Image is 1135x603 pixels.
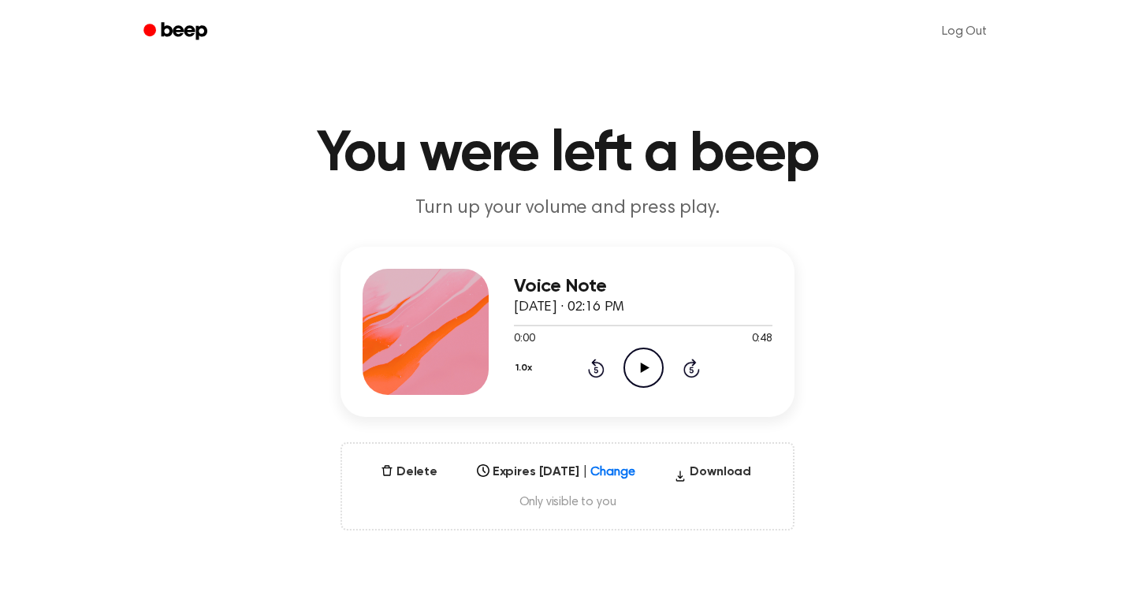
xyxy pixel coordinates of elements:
span: [DATE] · 02:16 PM [514,300,624,315]
span: 0:00 [514,331,534,348]
span: Only visible to you [361,494,774,510]
button: 1.0x [514,355,538,382]
h1: You were left a beep [164,126,971,183]
a: Log Out [926,13,1003,50]
button: Delete [374,463,444,482]
span: 0:48 [752,331,772,348]
a: Beep [132,17,221,47]
h3: Voice Note [514,276,772,297]
p: Turn up your volume and press play. [265,195,870,221]
button: Download [668,463,757,488]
